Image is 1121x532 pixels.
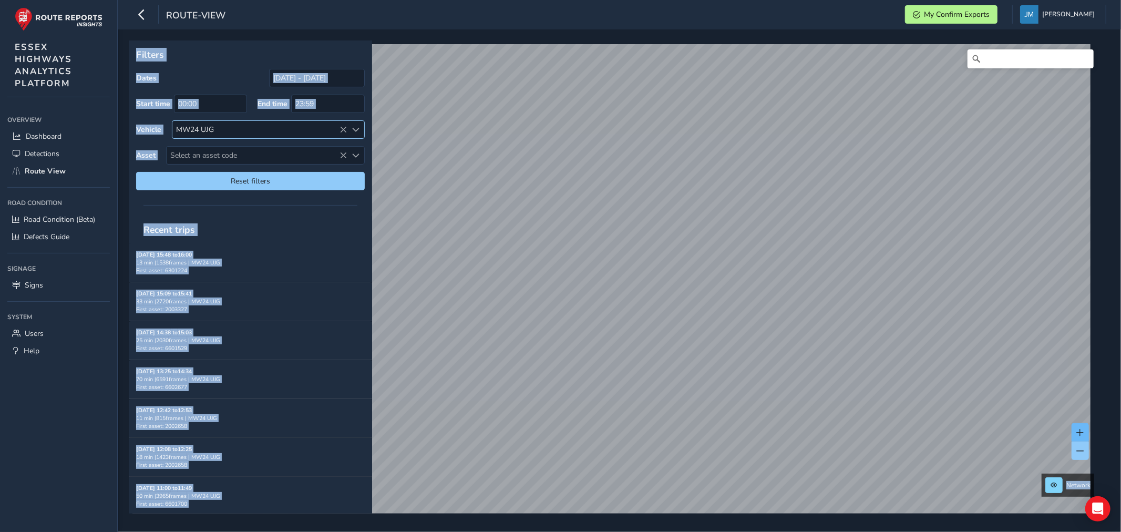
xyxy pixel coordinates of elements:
div: 50 min | 3965 frames | MW24 UJG [136,492,365,500]
button: My Confirm Exports [905,5,997,24]
div: 13 min | 1538 frames | MW24 UJG [136,259,365,267]
div: 33 min | 2720 frames | MW24 UJG [136,298,365,305]
button: [PERSON_NAME] [1020,5,1098,24]
span: First asset: 2002658 [136,422,187,430]
div: Road Condition [7,195,110,211]
strong: [DATE] 13:25 to 14:34 [136,367,192,375]
span: My Confirm Exports [924,9,990,19]
a: Road Condition (Beta) [7,211,110,228]
a: Dashboard [7,128,110,145]
a: Signs [7,277,110,294]
span: route-view [166,9,225,24]
a: Users [7,325,110,342]
div: MW24 UJG [172,121,347,138]
span: Dashboard [26,131,61,141]
span: [PERSON_NAME] [1042,5,1095,24]
span: Reset filters [144,176,357,186]
div: Select an asset code [347,147,364,164]
strong: [DATE] 12:08 to 12:25 [136,445,192,453]
strong: [DATE] 12:42 to 12:53 [136,406,192,414]
span: First asset: 6301224 [136,267,187,274]
div: Overview [7,112,110,128]
span: Users [25,329,44,339]
span: Help [24,346,39,356]
div: Signage [7,261,110,277]
span: Detections [25,149,59,159]
div: 70 min | 6591 frames | MW24 UJG [136,375,365,383]
span: First asset: 2002658 [136,461,187,469]
span: Recent trips [136,216,202,243]
a: Help [7,342,110,360]
canvas: Map [132,44,1091,526]
span: ESSEX HIGHWAYS ANALYTICS PLATFORM [15,41,72,89]
div: 11 min | 815 frames | MW24 UJG [136,414,365,422]
span: First asset: 6601700 [136,500,187,508]
a: Route View [7,162,110,180]
img: diamond-layout [1020,5,1038,24]
div: System [7,309,110,325]
span: Select an asset code [167,147,347,164]
a: Defects Guide [7,228,110,245]
label: Asset [136,150,156,160]
label: Start time [136,99,170,109]
span: First asset: 6602677 [136,383,187,391]
label: Dates [136,73,157,83]
label: End time [258,99,287,109]
span: Route View [25,166,66,176]
span: Signs [25,280,43,290]
div: Open Intercom Messenger [1085,496,1110,521]
label: Vehicle [136,125,161,135]
img: rr logo [15,7,102,31]
span: Road Condition (Beta) [24,214,95,224]
button: Reset filters [136,172,365,190]
span: First asset: 2003327 [136,305,187,313]
strong: [DATE] 15:09 to 15:41 [136,290,192,298]
strong: [DATE] 15:48 to 16:00 [136,251,192,259]
strong: [DATE] 11:00 to 11:49 [136,484,192,492]
span: Defects Guide [24,232,69,242]
span: Network [1066,481,1091,489]
div: 25 min | 2030 frames | MW24 UJG [136,336,365,344]
a: Detections [7,145,110,162]
div: 18 min | 1423 frames | MW24 UJG [136,453,365,461]
p: Filters [136,48,365,62]
strong: [DATE] 14:38 to 15:03 [136,329,192,336]
input: Search [968,49,1094,68]
span: First asset: 6601529 [136,344,187,352]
